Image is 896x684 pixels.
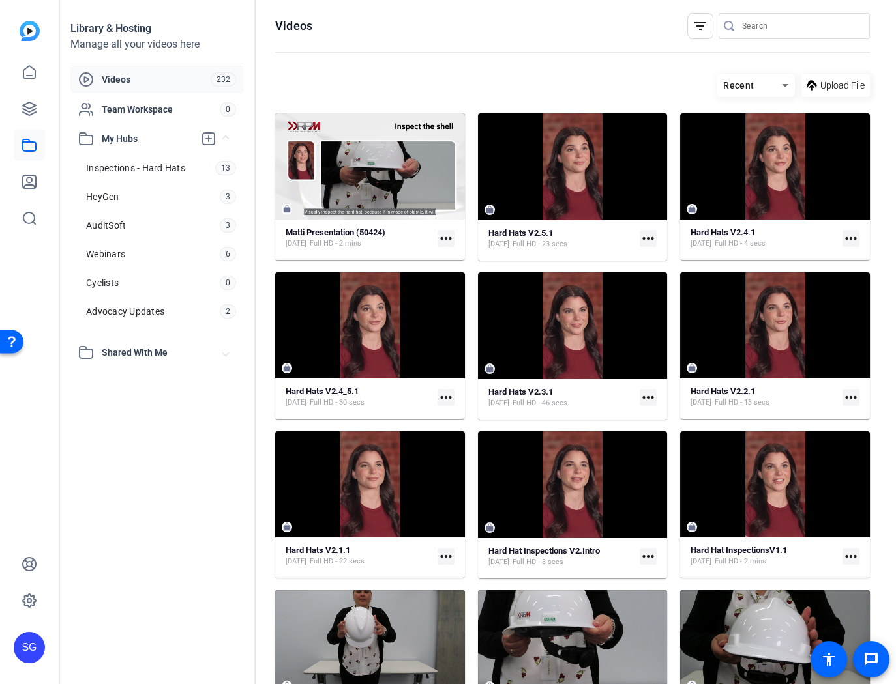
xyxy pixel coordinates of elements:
span: [DATE] [286,397,306,408]
a: Hard Hats V2.2.1[DATE]Full HD - 13 secs [691,386,837,408]
span: Full HD - 46 secs [513,398,567,408]
a: Hard Hat InspectionsV1.1[DATE]Full HD - 2 mins [691,545,837,567]
mat-icon: message [863,651,879,667]
a: Advocacy Updates2 [78,298,244,324]
mat-expansion-panel-header: Shared With Me [70,339,244,365]
strong: Hard Hats V2.2.1 [691,386,755,396]
mat-icon: accessibility [821,651,837,667]
img: blue-gradient.svg [20,21,40,41]
h1: Videos [275,18,312,34]
strong: Hard Hats V2.3.1 [488,387,553,397]
a: Matti Presentation (50424)[DATE]Full HD - 2 mins [286,227,432,249]
div: SG [14,632,45,663]
span: Advocacy Updates [86,305,164,318]
span: [DATE] [691,238,711,249]
span: [DATE] [286,556,306,567]
a: Hard Hats V2.4_5.1[DATE]Full HD - 30 secs [286,386,432,408]
span: HeyGen [86,190,119,203]
span: Recent [723,80,754,91]
span: Full HD - 30 secs [310,397,365,408]
a: HeyGen3 [78,184,244,210]
a: Hard Hat Inspections V2.Intro[DATE]Full HD - 8 secs [488,546,635,567]
mat-icon: more_horiz [438,548,455,565]
span: Full HD - 8 secs [513,557,563,567]
strong: Hard Hats V2.4.1 [691,227,755,237]
mat-icon: more_horiz [438,230,455,247]
span: Shared With Me [102,346,223,360]
a: Webinars6 [78,241,244,267]
input: Search [742,18,859,34]
span: Upload File [820,79,865,93]
div: Manage all your videos here [70,36,244,52]
span: Full HD - 4 secs [715,238,766,249]
a: AuditSoft3 [78,212,244,238]
span: Full HD - 23 secs [513,239,567,249]
a: Hard Hats V2.5.1[DATE]Full HD - 23 secs [488,228,635,249]
span: AuditSoft [86,219,126,232]
span: Webinars [86,248,125,261]
span: 3 [220,190,236,204]
div: Library & Hosting [70,21,244,36]
strong: Hard Hat InspectionsV1.1 [691,545,787,555]
span: 3 [220,218,236,233]
span: [DATE] [691,397,711,408]
button: Upload File [801,74,870,97]
span: [DATE] [691,556,711,567]
span: Full HD - 2 mins [715,556,766,567]
mat-expansion-panel-header: My Hubs [70,126,244,152]
span: Team Workspace [102,103,220,116]
span: [DATE] [488,557,509,567]
a: Hard Hats V2.1.1[DATE]Full HD - 22 secs [286,545,432,567]
span: Inspections - Hard Hats [86,162,185,175]
mat-icon: more_horiz [843,548,859,565]
mat-icon: more_horiz [640,230,657,247]
mat-icon: more_horiz [843,230,859,247]
span: 232 [211,72,236,87]
span: Cyclists [86,276,119,289]
span: Full HD - 2 mins [310,238,361,249]
span: 0 [220,276,236,290]
span: [DATE] [286,238,306,249]
span: 2 [220,304,236,319]
mat-icon: filter_list [693,18,708,34]
a: Hard Hats V2.4.1[DATE]Full HD - 4 secs [691,227,837,249]
a: Hard Hats V2.3.1[DATE]Full HD - 46 secs [488,387,635,408]
mat-icon: more_horiz [843,389,859,406]
mat-icon: more_horiz [438,389,455,406]
span: Full HD - 22 secs [310,556,365,567]
strong: Hard Hat Inspections V2.Intro [488,546,600,556]
strong: Hard Hats V2.5.1 [488,228,553,238]
span: Videos [102,73,211,86]
a: Inspections - Hard Hats13 [78,155,244,181]
span: [DATE] [488,239,509,249]
div: My Hubs [70,152,244,339]
a: Cyclists0 [78,270,244,296]
span: Full HD - 13 secs [715,397,769,408]
span: 0 [220,102,236,117]
span: 6 [220,247,236,261]
strong: Matti Presentation (50424) [286,227,385,237]
mat-icon: more_horiz [640,548,657,565]
mat-icon: more_horiz [640,389,657,406]
span: [DATE] [488,398,509,408]
span: My Hubs [102,132,194,146]
span: 13 [215,161,237,175]
strong: Hard Hats V2.4_5.1 [286,386,359,396]
strong: Hard Hats V2.1.1 [286,545,350,555]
